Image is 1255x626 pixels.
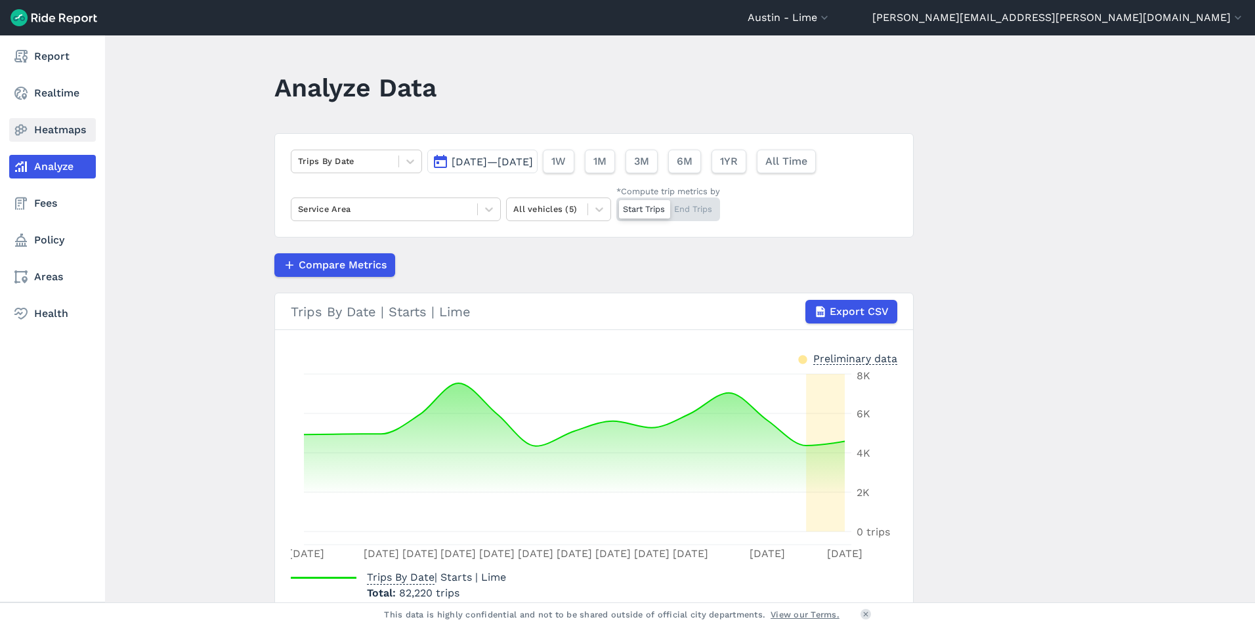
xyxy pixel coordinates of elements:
h1: Analyze Data [274,70,436,106]
a: Areas [9,265,96,289]
div: *Compute trip metrics by [616,185,720,198]
span: Compare Metrics [299,257,387,273]
p: 5,274 trips [367,601,507,617]
a: Fees [9,192,96,215]
span: All Time [765,154,807,169]
button: 1YR [712,150,746,173]
span: | Starts | Lime [367,571,506,583]
tspan: [DATE] [557,547,592,560]
span: Median Per Day [367,598,454,616]
button: 6M [668,150,701,173]
tspan: [DATE] [289,547,324,560]
tspan: [DATE] [673,547,708,560]
tspan: [DATE] [750,547,785,560]
a: Policy [9,228,96,252]
span: 1M [593,154,606,169]
tspan: [DATE] [595,547,631,560]
button: 1M [585,150,615,173]
div: Preliminary data [813,351,897,365]
a: Health [9,302,96,325]
tspan: [DATE] [364,547,399,560]
span: 6M [677,154,692,169]
span: [DATE]—[DATE] [452,156,533,168]
a: Analyze [9,155,96,178]
span: 1YR [720,154,738,169]
tspan: 4K [857,447,870,459]
tspan: [DATE] [518,547,553,560]
tspan: [DATE] [634,547,670,560]
button: 3M [626,150,658,173]
span: Trips By Date [367,567,435,585]
tspan: [DATE] [402,547,438,560]
a: View our Terms. [771,608,840,621]
span: 82,220 trips [399,587,459,599]
tspan: [DATE] [440,547,476,560]
a: Report [9,45,96,68]
div: Trips By Date | Starts | Lime [291,300,897,323]
tspan: 8K [857,369,870,382]
span: Export CSV [830,304,889,320]
a: Heatmaps [9,118,96,142]
button: [DATE]—[DATE] [427,150,538,173]
span: 3M [634,154,649,169]
tspan: 2K [857,486,870,499]
button: Austin - Lime [748,10,831,26]
tspan: [DATE] [479,547,515,560]
button: Export CSV [805,300,897,323]
tspan: 6K [857,407,870,420]
button: Compare Metrics [274,253,395,277]
tspan: [DATE] [827,547,862,560]
tspan: 0 trips [857,526,890,538]
button: 1W [543,150,574,173]
span: 1W [551,154,566,169]
a: Realtime [9,81,96,105]
img: Ride Report [11,9,97,26]
span: Total [367,587,399,599]
button: [PERSON_NAME][EMAIL_ADDRESS][PERSON_NAME][DOMAIN_NAME] [872,10,1244,26]
button: All Time [757,150,816,173]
